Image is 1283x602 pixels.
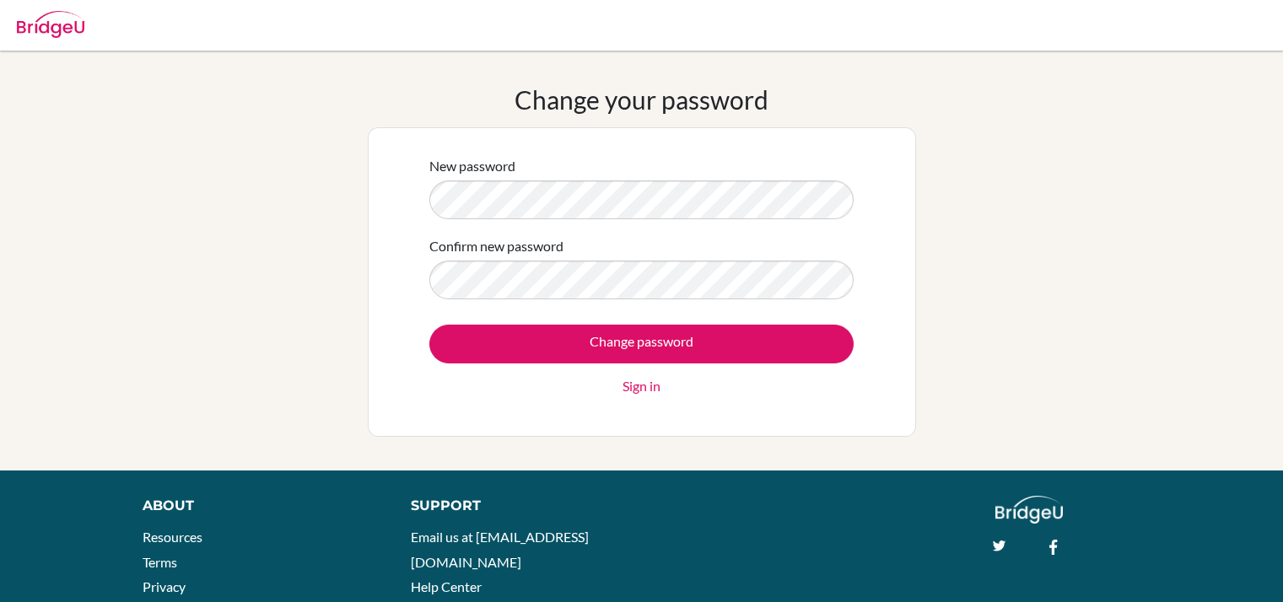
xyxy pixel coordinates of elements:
a: Sign in [623,376,660,396]
label: New password [429,156,515,176]
a: Help Center [411,578,482,594]
a: Resources [143,529,202,545]
img: Bridge-U [17,11,84,38]
input: Change password [429,325,854,363]
div: About [143,496,373,516]
a: Terms [143,554,177,570]
label: Confirm new password [429,236,563,256]
a: Email us at [EMAIL_ADDRESS][DOMAIN_NAME] [411,529,589,570]
div: Support [411,496,623,516]
img: logo_white@2x-f4f0deed5e89b7ecb1c2cc34c3e3d731f90f0f143d5ea2071677605dd97b5244.png [995,496,1064,524]
h1: Change your password [515,84,768,115]
a: Privacy [143,578,186,594]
